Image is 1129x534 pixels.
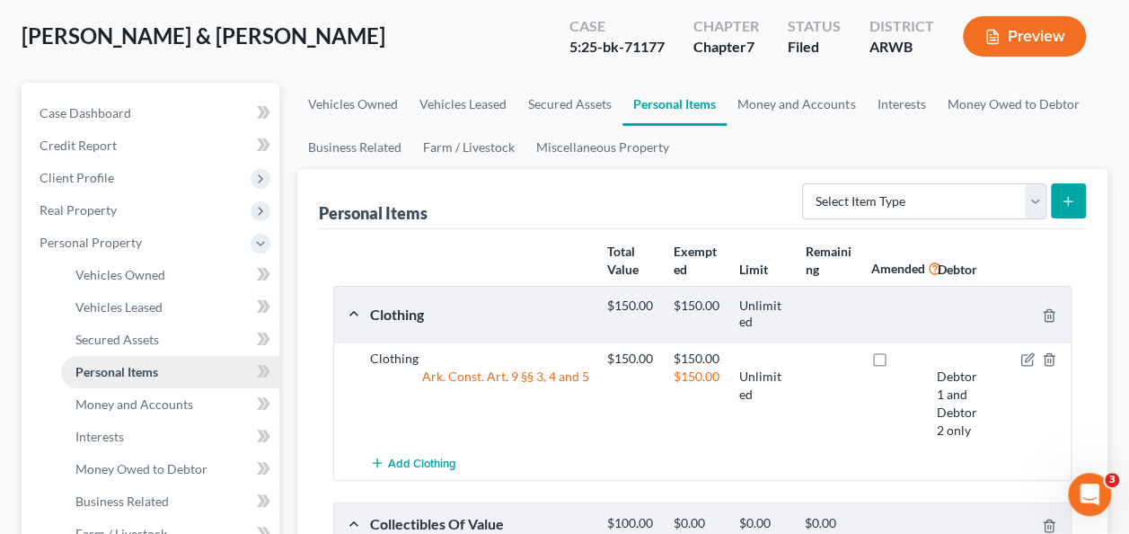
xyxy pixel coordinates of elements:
[693,16,759,37] div: Chapter
[796,515,861,532] div: $0.00
[61,259,279,291] a: Vehicles Owned
[370,447,456,480] button: Add Clothing
[61,421,279,453] a: Interests
[788,16,841,37] div: Status
[664,368,729,440] div: $150.00
[75,396,193,412] span: Money and Accounts
[75,429,124,444] span: Interests
[61,388,279,421] a: Money and Accounts
[22,22,385,49] span: [PERSON_NAME] & [PERSON_NAME]
[61,291,279,324] a: Vehicles Leased
[622,83,727,126] a: Personal Items
[664,515,729,532] div: $0.00
[730,515,796,532] div: $0.00
[61,485,279,518] a: Business Related
[727,83,866,126] a: Money and Accounts
[361,350,598,368] div: Clothing
[1105,473,1119,487] span: 3
[361,514,598,533] div: Collectibles Of Value
[75,461,207,476] span: Money Owed to Debtor
[75,299,163,315] span: Vehicles Leased
[788,37,841,58] div: Filed
[664,298,729,331] div: $150.00
[409,83,517,126] a: Vehicles Leased
[388,457,456,471] span: Add Clothing
[746,38,754,55] span: 7
[869,16,934,37] div: District
[517,83,622,126] a: Secured Assets
[963,16,1086,57] button: Preview
[730,368,796,440] div: Unlimited
[607,244,639,277] strong: Total Value
[61,324,279,356] a: Secured Assets
[40,170,114,185] span: Client Profile
[598,298,664,331] div: $150.00
[730,298,796,331] div: Unlimited
[75,267,165,282] span: Vehicles Owned
[61,356,279,388] a: Personal Items
[739,262,768,277] strong: Limit
[297,126,412,169] a: Business Related
[869,37,934,58] div: ARWB
[75,494,169,509] span: Business Related
[75,364,158,379] span: Personal Items
[598,350,664,368] div: $150.00
[664,350,729,368] div: $150.00
[936,83,1089,126] a: Money Owed to Debtor
[866,83,936,126] a: Interests
[569,16,665,37] div: Case
[361,368,598,440] div: Ark. Const. Art. 9 §§ 3, 4 and 5
[361,305,598,324] div: Clothing
[525,126,680,169] a: Miscellaneous Property
[40,105,131,120] span: Case Dashboard
[805,244,851,277] strong: Remaining
[412,126,525,169] a: Farm / Livestock
[75,332,159,347] span: Secured Assets
[40,138,117,153] span: Credit Report
[937,262,976,277] strong: Debtor
[569,37,665,58] div: 5:25-bk-71177
[25,129,279,162] a: Credit Report
[598,515,664,532] div: $100.00
[40,235,142,250] span: Personal Property
[40,202,117,218] span: Real Property
[297,83,409,126] a: Vehicles Owned
[871,261,925,276] strong: Amended
[25,97,279,129] a: Case Dashboard
[1068,473,1111,516] iframe: Intercom live chat
[673,244,716,277] strong: Exempted
[61,453,279,485] a: Money Owed to Debtor
[928,368,993,440] div: Debtor 1 and Debtor 2 only
[319,202,428,224] div: Personal Items
[693,37,759,58] div: Chapter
